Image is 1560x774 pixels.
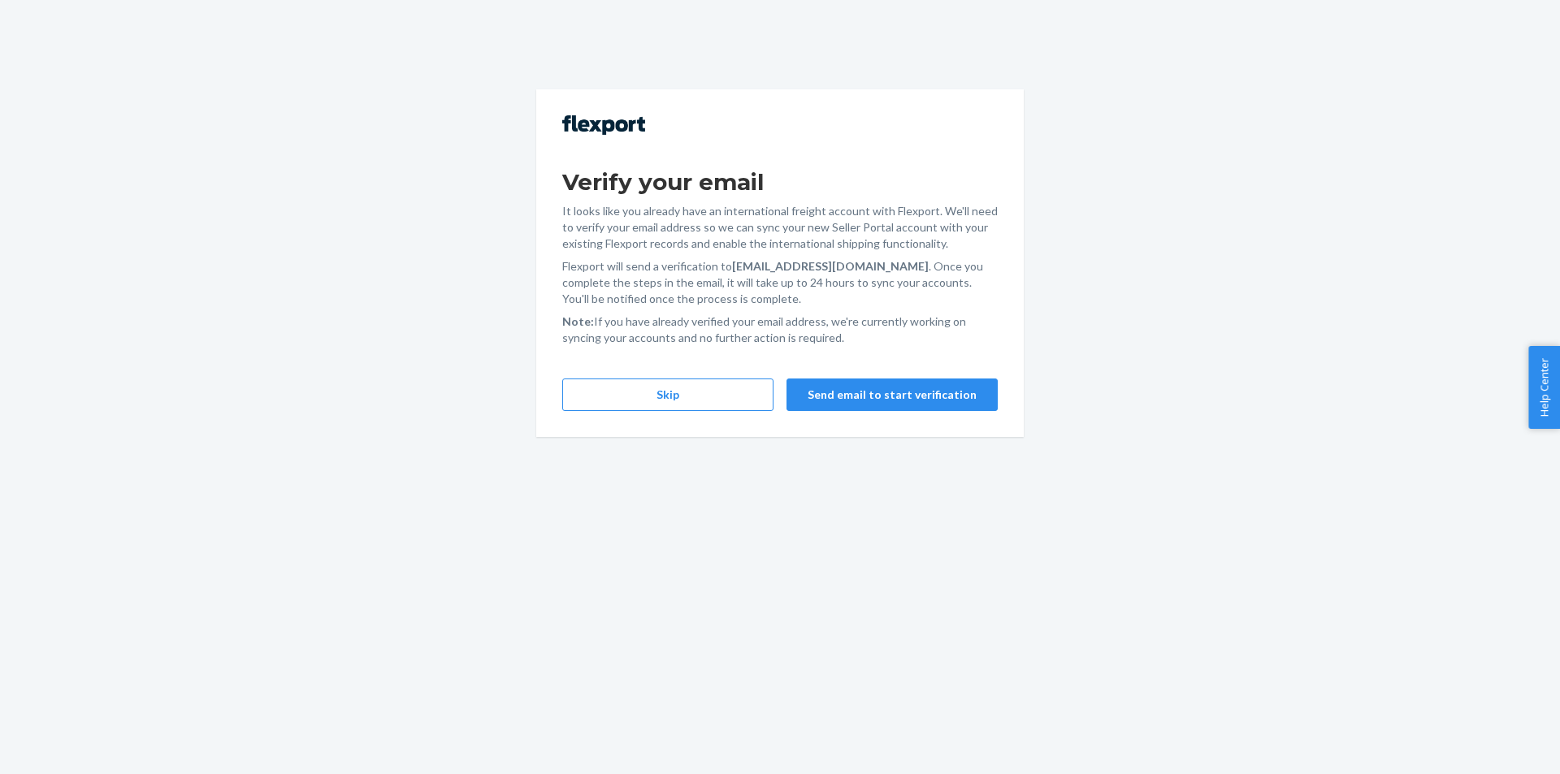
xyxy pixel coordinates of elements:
[562,203,998,252] p: It looks like you already have an international freight account with Flexport. We'll need to veri...
[786,378,998,411] button: Send email to start verification
[562,115,645,135] img: Flexport logo
[562,313,998,346] p: If you have already verified your email address, we're currently working on syncing your accounts...
[562,314,594,328] strong: Note:
[562,378,773,411] button: Skip
[562,258,998,307] p: Flexport will send a verification to . Once you complete the steps in the email, it will take up ...
[732,259,929,273] strong: [EMAIL_ADDRESS][DOMAIN_NAME]
[562,167,998,197] h1: Verify your email
[1528,346,1560,429] button: Help Center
